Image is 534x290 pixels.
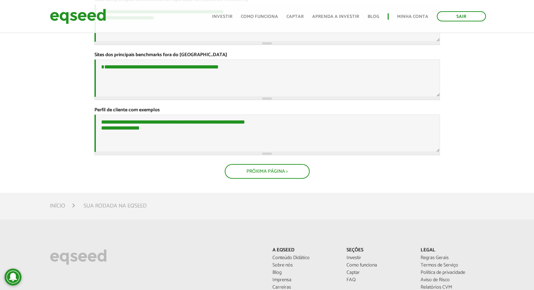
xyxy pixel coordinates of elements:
button: Próxima Página > [225,164,310,179]
a: Imprensa [272,278,336,283]
a: Aprenda a investir [312,14,359,19]
a: Blog [368,14,379,19]
a: Como funciona [241,14,278,19]
img: EqSeed [50,7,106,26]
p: A EqSeed [272,248,336,253]
a: Carreiras [272,285,336,290]
a: Relatórios CVM [421,285,484,290]
a: FAQ [347,278,410,283]
a: Termos de Serviço [421,263,484,268]
a: Investir [347,256,410,261]
a: Captar [347,270,410,275]
a: Captar [286,14,304,19]
a: Minha conta [397,14,428,19]
img: EqSeed Logo [50,248,107,266]
a: Aviso de Risco [421,278,484,283]
a: Regras Gerais [421,256,484,261]
a: Sobre nós [272,263,336,268]
label: Perfil de cliente com exemplos [94,108,160,113]
p: Seções [347,248,410,253]
a: Sair [437,11,486,21]
a: Blog [272,270,336,275]
li: Sua rodada na EqSeed [84,201,147,211]
a: Início [50,203,65,209]
a: Como funciona [347,263,410,268]
p: Legal [421,248,484,253]
a: Política de privacidade [421,270,484,275]
a: Investir [212,14,232,19]
label: Sites dos principais benchmarks fora do [GEOGRAPHIC_DATA] [94,53,227,58]
a: Conteúdo Didático [272,256,336,261]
